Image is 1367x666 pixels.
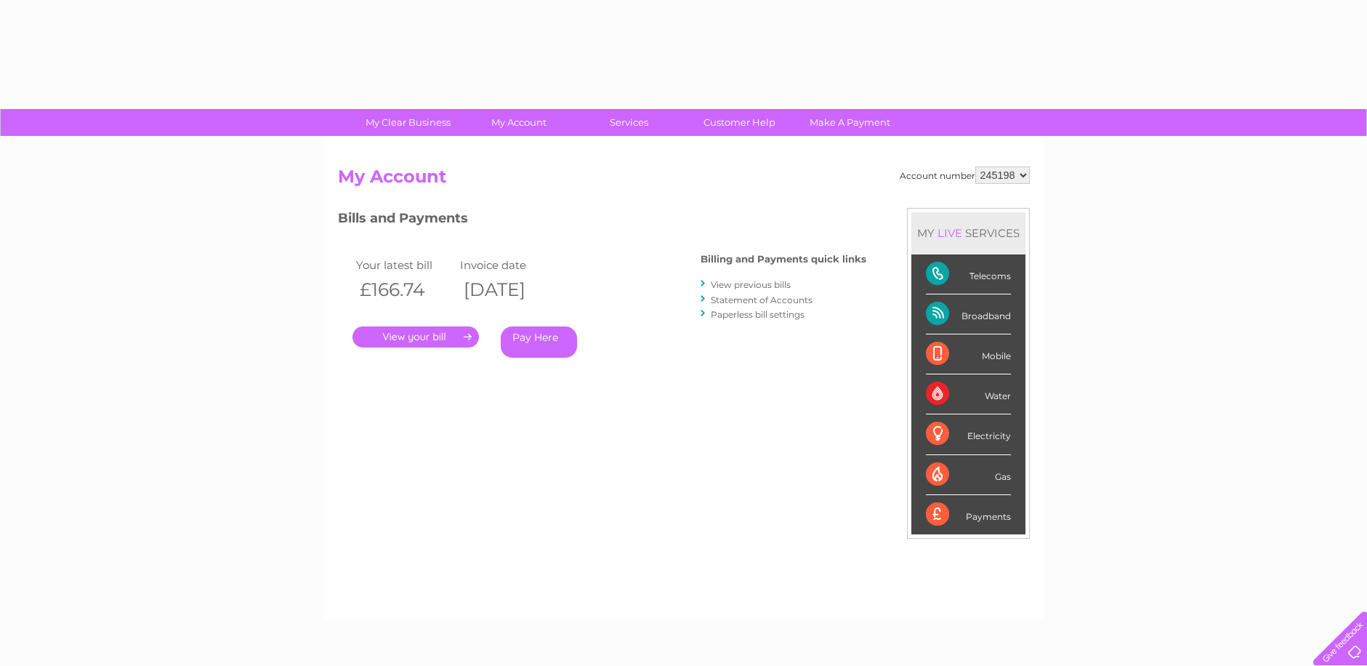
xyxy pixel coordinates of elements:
div: Mobile [926,334,1011,374]
a: Services [569,109,689,136]
h3: Bills and Payments [338,208,866,233]
div: Broadband [926,294,1011,334]
a: Pay Here [501,326,577,358]
div: Account number [900,166,1030,184]
a: My Clear Business [348,109,468,136]
div: Telecoms [926,254,1011,294]
a: Make A Payment [790,109,910,136]
a: Customer Help [680,109,799,136]
div: Electricity [926,414,1011,454]
td: Your latest bill [352,255,457,275]
div: Payments [926,495,1011,534]
h4: Billing and Payments quick links [701,254,866,265]
h2: My Account [338,166,1030,194]
th: £166.74 [352,275,457,305]
td: Invoice date [456,255,561,275]
a: Statement of Accounts [711,294,812,305]
div: Gas [926,455,1011,495]
div: MY SERVICES [911,212,1025,254]
a: My Account [459,109,578,136]
a: View previous bills [711,279,791,290]
th: [DATE] [456,275,561,305]
div: Water [926,374,1011,414]
div: LIVE [935,226,965,240]
a: Paperless bill settings [711,309,805,320]
a: . [352,326,479,348]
